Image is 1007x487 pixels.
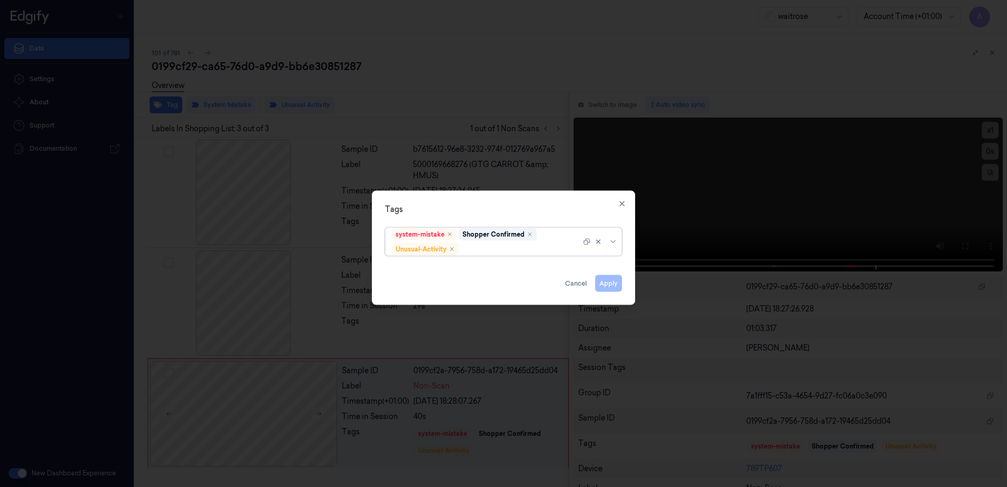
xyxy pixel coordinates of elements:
[447,231,453,238] div: Remove ,system-mistake
[396,230,445,239] div: system-mistake
[561,275,591,292] button: Cancel
[385,204,622,215] div: Tags
[462,230,525,239] div: Shopper Confirmed
[449,246,455,252] div: Remove ,Unusual-Activity
[527,231,533,238] div: Remove ,Shopper Confirmed
[396,245,447,254] div: Unusual-Activity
